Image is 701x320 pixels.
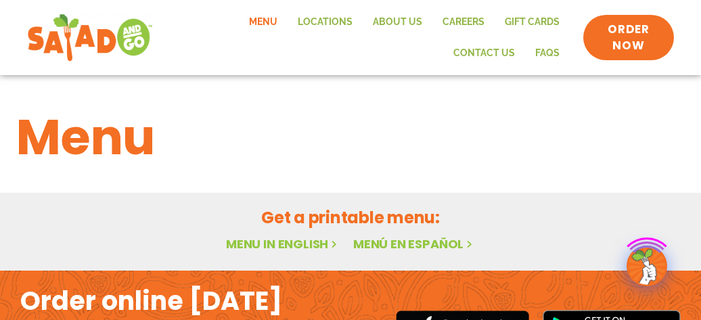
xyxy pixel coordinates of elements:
h2: Order online [DATE] [20,284,282,317]
a: ORDER NOW [583,15,674,61]
img: new-SAG-logo-768×292 [27,11,153,65]
a: Menu in English [226,235,340,252]
a: About Us [363,7,432,38]
a: GIFT CARDS [495,7,570,38]
a: Locations [288,7,363,38]
a: Contact Us [443,38,525,69]
h1: Menu [16,101,685,174]
a: FAQs [525,38,570,69]
a: Menú en español [353,235,475,252]
span: ORDER NOW [597,22,660,54]
nav: Menu [166,7,570,68]
h2: Get a printable menu: [16,206,685,229]
a: Menu [239,7,288,38]
a: Careers [432,7,495,38]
